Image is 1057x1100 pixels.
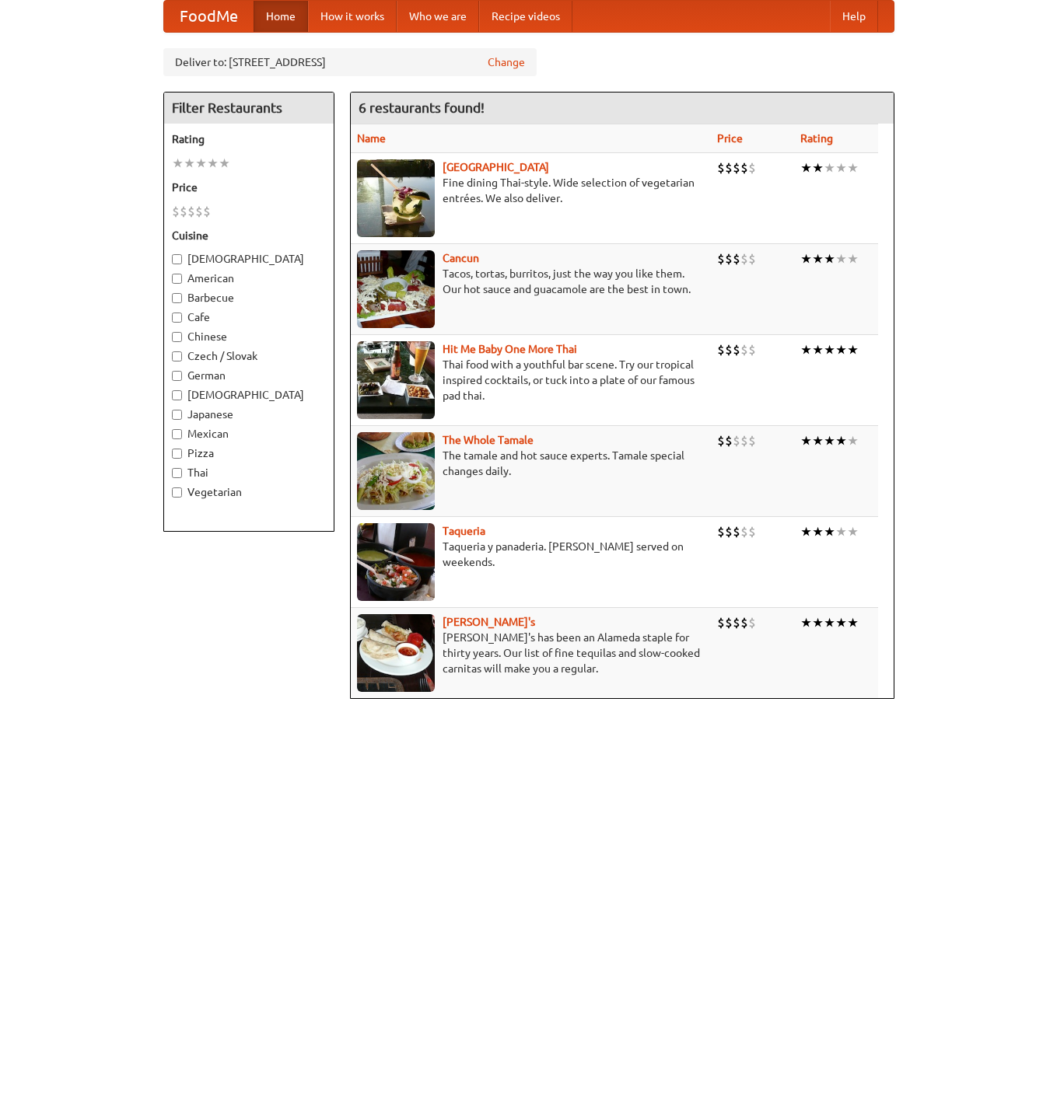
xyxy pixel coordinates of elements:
[479,1,572,32] a: Recipe videos
[172,351,182,361] input: Czech / Slovak
[717,614,725,631] li: $
[835,159,847,176] li: ★
[740,159,748,176] li: $
[824,341,835,358] li: ★
[847,250,859,267] li: ★
[172,390,182,400] input: [DEMOGRAPHIC_DATA]
[847,159,859,176] li: ★
[357,250,435,328] img: cancun.jpg
[812,159,824,176] li: ★
[824,614,835,631] li: ★
[357,614,435,692] img: pedros.jpg
[740,250,748,267] li: $
[172,180,326,195] h5: Price
[812,614,824,631] li: ★
[748,159,756,176] li: $
[357,432,435,510] img: wholetamale.jpg
[172,465,326,480] label: Thai
[740,341,748,358] li: $
[195,155,207,172] li: ★
[172,274,182,284] input: American
[357,539,705,570] p: Taqueria y panaderia. [PERSON_NAME] served on weekends.
[725,159,733,176] li: $
[172,254,182,264] input: [DEMOGRAPHIC_DATA]
[172,429,182,439] input: Mexican
[207,155,219,172] li: ★
[847,432,859,449] li: ★
[800,250,812,267] li: ★
[847,341,859,358] li: ★
[748,341,756,358] li: $
[172,329,326,344] label: Chinese
[443,616,535,628] a: [PERSON_NAME]'s
[254,1,308,32] a: Home
[748,614,756,631] li: $
[812,250,824,267] li: ★
[172,449,182,459] input: Pizza
[357,448,705,479] p: The tamale and hot sauce experts. Tamale special changes daily.
[357,175,705,206] p: Fine dining Thai-style. Wide selection of vegetarian entrées. We also deliver.
[740,614,748,631] li: $
[172,271,326,286] label: American
[443,434,534,446] a: The Whole Tamale
[733,614,740,631] li: $
[359,100,485,115] ng-pluralize: 6 restaurants found!
[748,250,756,267] li: $
[172,468,182,478] input: Thai
[172,410,182,420] input: Japanese
[835,432,847,449] li: ★
[740,432,748,449] li: $
[725,341,733,358] li: $
[172,228,326,243] h5: Cuisine
[717,341,725,358] li: $
[164,93,334,124] h4: Filter Restaurants
[172,309,326,325] label: Cafe
[725,614,733,631] li: $
[800,614,812,631] li: ★
[397,1,479,32] a: Who we are
[308,1,397,32] a: How it works
[172,203,180,220] li: $
[733,250,740,267] li: $
[357,341,435,419] img: babythai.jpg
[172,131,326,147] h5: Rating
[717,159,725,176] li: $
[443,525,485,537] a: Taqueria
[187,203,195,220] li: $
[172,155,184,172] li: ★
[443,343,577,355] a: Hit Me Baby One More Thai
[443,252,479,264] a: Cancun
[824,159,835,176] li: ★
[812,341,824,358] li: ★
[835,341,847,358] li: ★
[164,1,254,32] a: FoodMe
[800,132,833,145] a: Rating
[172,251,326,267] label: [DEMOGRAPHIC_DATA]
[443,161,549,173] a: [GEOGRAPHIC_DATA]
[800,341,812,358] li: ★
[717,523,725,540] li: $
[830,1,878,32] a: Help
[740,523,748,540] li: $
[725,250,733,267] li: $
[488,54,525,70] a: Change
[172,371,182,381] input: German
[172,407,326,422] label: Japanese
[824,432,835,449] li: ★
[172,445,326,461] label: Pizza
[357,357,705,403] p: Thai food with a youthful bar scene. Try our tropical inspired cocktails, or tuck into a plate of...
[748,523,756,540] li: $
[748,432,756,449] li: $
[172,348,326,364] label: Czech / Slovak
[800,159,812,176] li: ★
[717,132,743,145] a: Price
[847,523,859,540] li: ★
[725,523,733,540] li: $
[717,432,725,449] li: $
[172,387,326,403] label: [DEMOGRAPHIC_DATA]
